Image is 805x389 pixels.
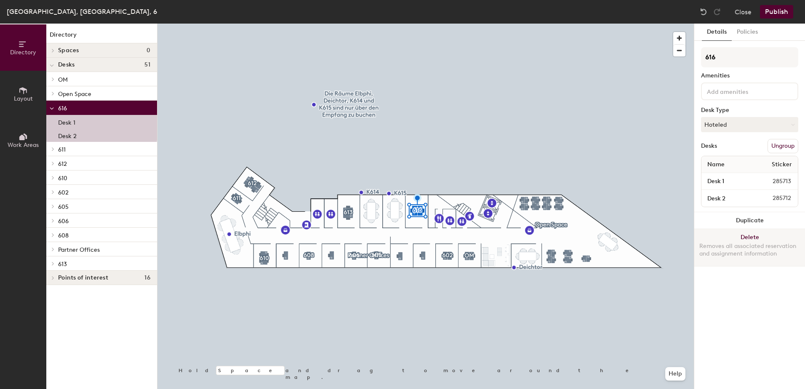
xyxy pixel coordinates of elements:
div: Desk Type [701,107,798,114]
span: 613 [58,261,67,268]
span: 606 [58,218,69,225]
button: Close [735,5,752,19]
input: Add amenities [705,86,781,96]
span: 602 [58,189,69,196]
span: Directory [10,49,36,56]
input: Unnamed desk [703,192,752,204]
button: Help [665,367,685,381]
span: 610 [58,175,67,182]
span: Desks [58,61,75,68]
button: Policies [732,24,763,41]
span: 611 [58,146,66,153]
button: Details [702,24,732,41]
div: [GEOGRAPHIC_DATA], [GEOGRAPHIC_DATA], 6 [7,6,157,17]
span: 0 [147,47,150,54]
span: OM [58,76,68,83]
div: Desks [701,143,717,149]
img: Undo [699,8,708,16]
span: Points of interest [58,274,108,281]
span: 605 [58,203,69,210]
p: Desk 1 [58,117,75,126]
button: Hoteled [701,117,798,132]
h1: Directory [46,30,157,43]
div: Removes all associated reservation and assignment information [699,242,800,258]
span: Partner Offices [58,246,100,253]
span: Open Space [58,91,91,98]
button: DeleteRemoves all associated reservation and assignment information [694,229,805,266]
span: 616 [58,105,67,112]
button: Duplicate [694,212,805,229]
input: Unnamed desk [703,176,752,187]
div: Amenities [701,72,798,79]
span: Work Areas [8,141,39,149]
span: 51 [144,61,150,68]
span: Spaces [58,47,79,54]
span: Layout [14,95,33,102]
span: 285712 [752,194,796,203]
span: 16 [144,274,150,281]
p: Desk 2 [58,130,77,140]
span: Name [703,157,729,172]
span: Sticker [768,157,796,172]
span: 285713 [752,177,796,186]
button: Publish [760,5,793,19]
button: Ungroup [768,139,798,153]
span: 612 [58,160,67,168]
img: Redo [713,8,721,16]
span: 608 [58,232,69,239]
